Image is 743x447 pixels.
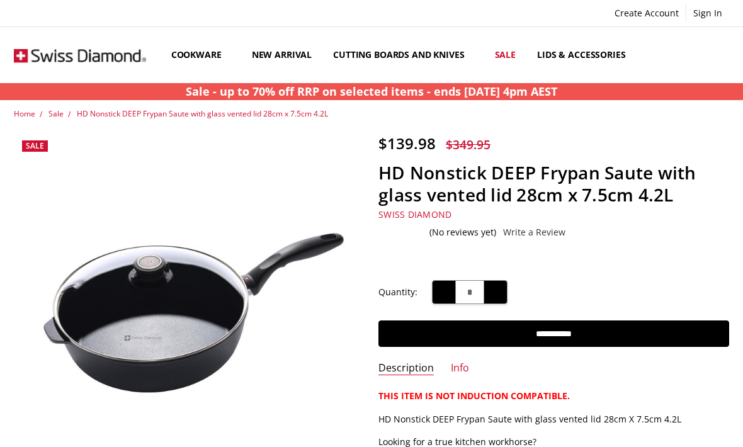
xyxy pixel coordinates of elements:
span: (No reviews yet) [429,227,496,237]
a: Swiss Diamond [378,208,451,220]
span: $349.95 [446,136,491,153]
a: Home [14,108,35,119]
a: Sign In [686,4,729,22]
a: HD Nonstick DEEP Frypan Saute with glass vented lid 28cm x 7.5cm 4.2L [77,108,328,119]
a: Sale [484,27,526,83]
a: Lids & Accessories [526,27,645,83]
a: Info [451,361,469,376]
a: Cutting boards and knives [322,27,484,83]
strong: Sale - up to 70% off RRP on selected items - ends [DATE] 4pm AEST [186,84,557,99]
a: New arrival [241,27,322,83]
img: HD Nonstick DEEP Frypan Saute with glass vented lid 28cm x 7.5cm 4.2L [14,193,364,426]
img: Free Shipping On Every Order [14,29,146,82]
a: Description [378,361,434,376]
label: Quantity: [378,285,417,299]
a: Create Account [608,4,686,22]
a: Write a Review [503,227,565,237]
strong: THIS ITEM IS NOT INDUCTION COMPATIBLE. [378,390,570,402]
a: Cookware [161,27,241,83]
span: $139.98 [378,133,436,154]
p: HD Nonstick DEEP Frypan Saute with glass vented lid 28cm X 7.5cm 4.2L [378,412,729,426]
span: Sale [26,140,44,151]
a: Sale [48,108,64,119]
h1: HD Nonstick DEEP Frypan Saute with glass vented lid 28cm x 7.5cm 4.2L [378,162,729,206]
